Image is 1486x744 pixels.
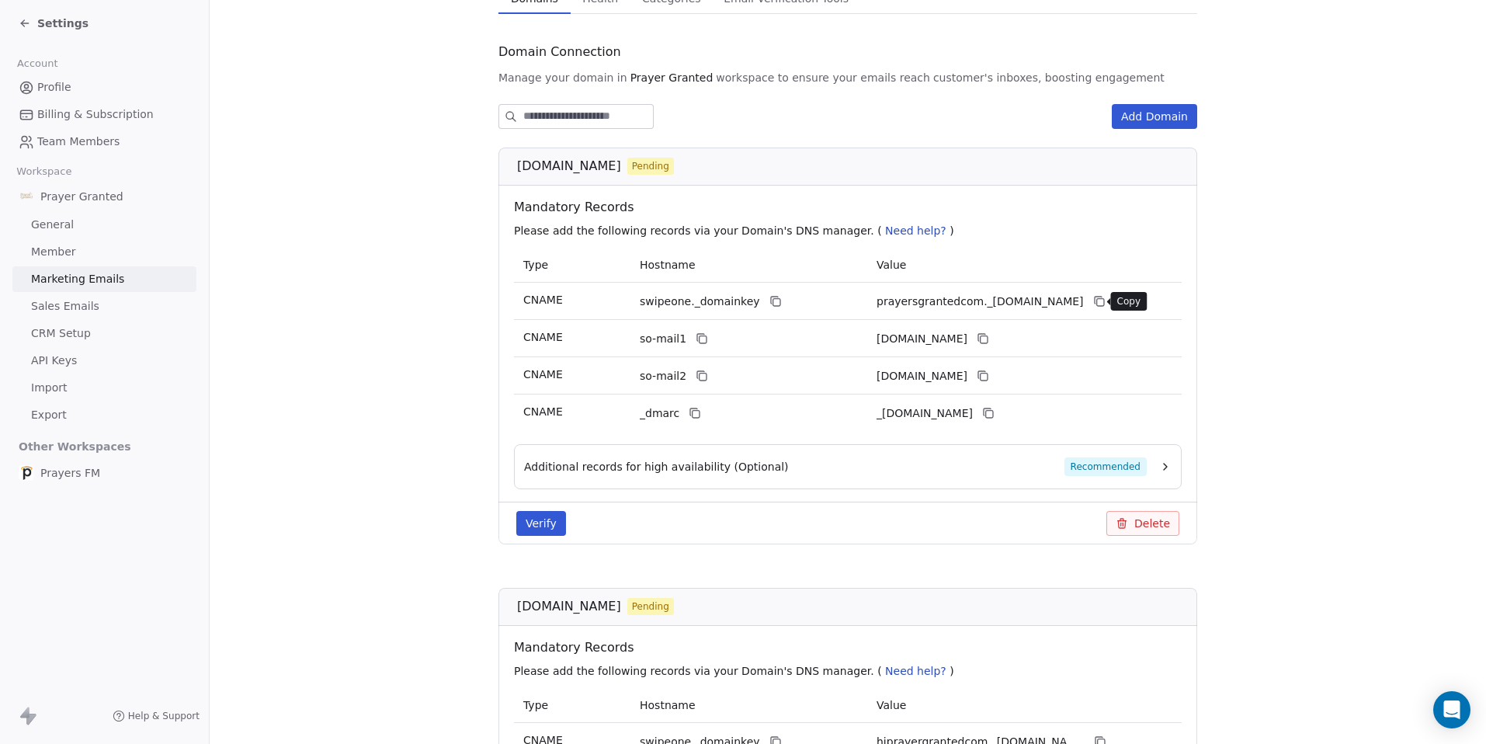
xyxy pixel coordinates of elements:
[12,129,196,155] a: Team Members
[1117,295,1141,308] p: Copy
[31,244,76,260] span: Member
[933,70,1165,85] span: customer's inboxes, boosting engagement
[877,368,967,384] span: prayersgrantedcom2.swipeone.email
[31,271,124,287] span: Marketing Emails
[1112,104,1197,129] button: Add Domain
[12,402,196,428] a: Export
[640,294,760,310] span: swipeone._domainkey
[12,212,196,238] a: General
[640,699,696,711] span: Hostname
[877,259,906,271] span: Value
[19,465,34,481] img: web-app-manifest-512x512.png
[40,465,100,481] span: Prayers FM
[877,405,973,422] span: _dmarc.swipeone.email
[10,160,78,183] span: Workspace
[523,697,621,714] p: Type
[31,298,99,315] span: Sales Emails
[640,331,686,347] span: so-mail1
[31,325,91,342] span: CRM Setup
[12,266,196,292] a: Marketing Emails
[1064,457,1147,476] span: Recommended
[632,159,669,173] span: Pending
[19,189,34,204] img: FB-Logo.png
[113,710,200,722] a: Help & Support
[524,459,789,475] span: Additional records for high availability (Optional)
[640,405,679,422] span: _dmarc
[877,699,906,711] span: Value
[514,198,1188,217] span: Mandatory Records
[498,43,621,61] span: Domain Connection
[12,294,196,319] a: Sales Emails
[37,134,120,150] span: Team Members
[523,405,563,418] span: CNAME
[12,321,196,346] a: CRM Setup
[523,294,563,306] span: CNAME
[514,223,1188,238] p: Please add the following records via your Domain's DNS manager. ( )
[31,353,77,369] span: API Keys
[31,217,74,233] span: General
[40,189,123,204] span: Prayer Granted
[37,16,89,31] span: Settings
[516,511,566,536] button: Verify
[37,79,71,96] span: Profile
[10,52,64,75] span: Account
[877,331,967,347] span: prayersgrantedcom1.swipeone.email
[1106,511,1179,536] button: Delete
[498,70,627,85] span: Manage your domain in
[12,348,196,374] a: API Keys
[517,597,621,616] span: [DOMAIN_NAME]
[877,294,1084,310] span: prayersgrantedcom._domainkey.swipeone.email
[12,102,196,127] a: Billing & Subscription
[37,106,154,123] span: Billing & Subscription
[1433,691,1470,728] div: Open Intercom Messenger
[31,407,67,423] span: Export
[19,16,89,31] a: Settings
[12,434,137,459] span: Other Workspaces
[640,259,696,271] span: Hostname
[514,638,1188,657] span: Mandatory Records
[523,257,621,273] p: Type
[885,224,946,237] span: Need help?
[523,368,563,381] span: CNAME
[640,368,686,384] span: so-mail2
[885,665,946,677] span: Need help?
[128,710,200,722] span: Help & Support
[517,157,621,176] span: [DOMAIN_NAME]
[523,331,563,343] span: CNAME
[31,380,67,396] span: Import
[12,375,196,401] a: Import
[632,600,669,614] span: Pending
[630,70,713,85] span: Prayer Granted
[514,663,1188,679] p: Please add the following records via your Domain's DNS manager. ( )
[716,70,930,85] span: workspace to ensure your emails reach
[12,75,196,100] a: Profile
[12,239,196,265] a: Member
[524,457,1172,476] button: Additional records for high availability (Optional)Recommended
